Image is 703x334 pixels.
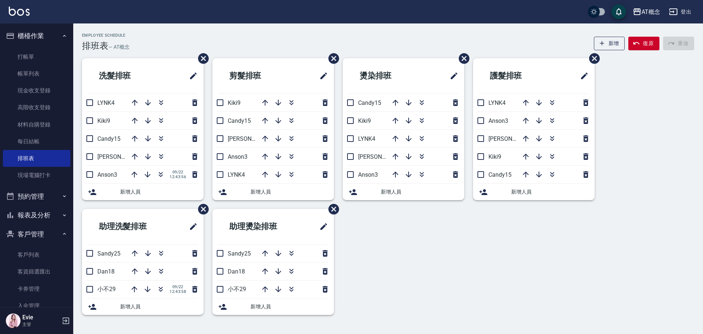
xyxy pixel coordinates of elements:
span: Anson3 [488,117,508,124]
span: 刪除班表 [584,48,601,69]
a: 現場電腦打卡 [3,167,70,184]
button: 櫃檯作業 [3,26,70,45]
h2: 燙染排班 [349,63,424,89]
a: 材料自購登錄 [3,116,70,133]
span: LYNK4 [97,99,115,106]
button: AT概念 [630,4,663,19]
span: [PERSON_NAME]2 [358,153,405,160]
span: 刪除班表 [323,198,340,220]
button: 預約管理 [3,187,70,206]
span: Kiki9 [97,117,110,124]
button: 登出 [666,5,694,19]
div: 新增人員 [473,184,595,200]
span: 新增人員 [511,188,589,196]
div: AT概念 [641,7,660,16]
span: 修改班表的標題 [445,67,458,85]
h3: 排班表 [82,41,108,51]
div: 新增人員 [82,184,204,200]
span: 新增人員 [250,303,328,311]
img: Person [6,313,21,328]
span: Anson3 [358,171,378,178]
span: 刪除班表 [193,48,210,69]
a: 帳單列表 [3,65,70,82]
h2: 助理洗髮排班 [88,213,171,240]
span: 刪除班表 [453,48,470,69]
div: 新增人員 [343,184,464,200]
span: Dan18 [97,268,115,275]
div: 新增人員 [212,184,334,200]
a: 卡券管理 [3,280,70,297]
span: Candy15 [488,171,512,178]
span: 小不29 [228,286,246,293]
a: 現金收支登錄 [3,82,70,99]
span: Kiki9 [228,99,241,106]
span: 小不29 [97,286,116,293]
a: 排班表 [3,150,70,167]
span: 修改班表的標題 [315,218,328,235]
span: Candy15 [97,135,120,142]
span: 新增人員 [120,303,198,311]
span: Anson3 [228,153,248,160]
span: 09/22 [170,285,186,289]
span: 刪除班表 [323,48,340,69]
span: Candy15 [358,99,381,106]
a: 打帳單 [3,48,70,65]
h5: Evie [22,314,60,321]
span: 修改班表的標題 [576,67,589,85]
span: 修改班表的標題 [185,218,198,235]
button: save [611,4,626,19]
img: Logo [9,7,30,16]
span: 刪除班表 [193,198,210,220]
h2: 洗髮排班 [88,63,163,89]
span: 12:43:56 [170,175,186,179]
a: 每日結帳 [3,133,70,150]
span: Sandy25 [228,250,251,257]
a: 客戶列表 [3,246,70,263]
span: LYNK4 [488,99,506,106]
button: 復原 [628,37,659,50]
span: Sandy25 [97,250,120,257]
span: 修改班表的標題 [315,67,328,85]
span: 修改班表的標題 [185,67,198,85]
span: Kiki9 [488,153,501,160]
span: Candy15 [228,117,251,124]
span: LYNK4 [358,135,375,142]
button: 報表及分析 [3,206,70,225]
h2: 剪髮排班 [218,63,294,89]
button: 客戶管理 [3,225,70,244]
a: 入金管理 [3,297,70,314]
button: 新增 [594,37,625,50]
h2: 護髮排班 [479,63,554,89]
p: 主管 [22,321,60,328]
span: 新增人員 [120,188,198,196]
h2: 助理燙染排班 [218,213,301,240]
span: LYNK4 [228,171,245,178]
span: Anson3 [97,171,117,178]
span: [PERSON_NAME]2 [228,135,275,142]
span: [PERSON_NAME]2 [488,135,536,142]
span: 09/22 [170,170,186,175]
span: Dan18 [228,268,245,275]
span: 新增人員 [250,188,328,196]
div: 新增人員 [212,298,334,315]
a: 客資篩選匯出 [3,263,70,280]
div: 新增人員 [82,298,204,315]
a: 高階收支登錄 [3,99,70,116]
span: 新增人員 [381,188,458,196]
span: 12:43:58 [170,289,186,294]
span: Kiki9 [358,117,371,124]
h2: Employee Schedule [82,33,130,38]
span: [PERSON_NAME]2 [97,153,145,160]
h6: — AT概念 [108,43,130,51]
